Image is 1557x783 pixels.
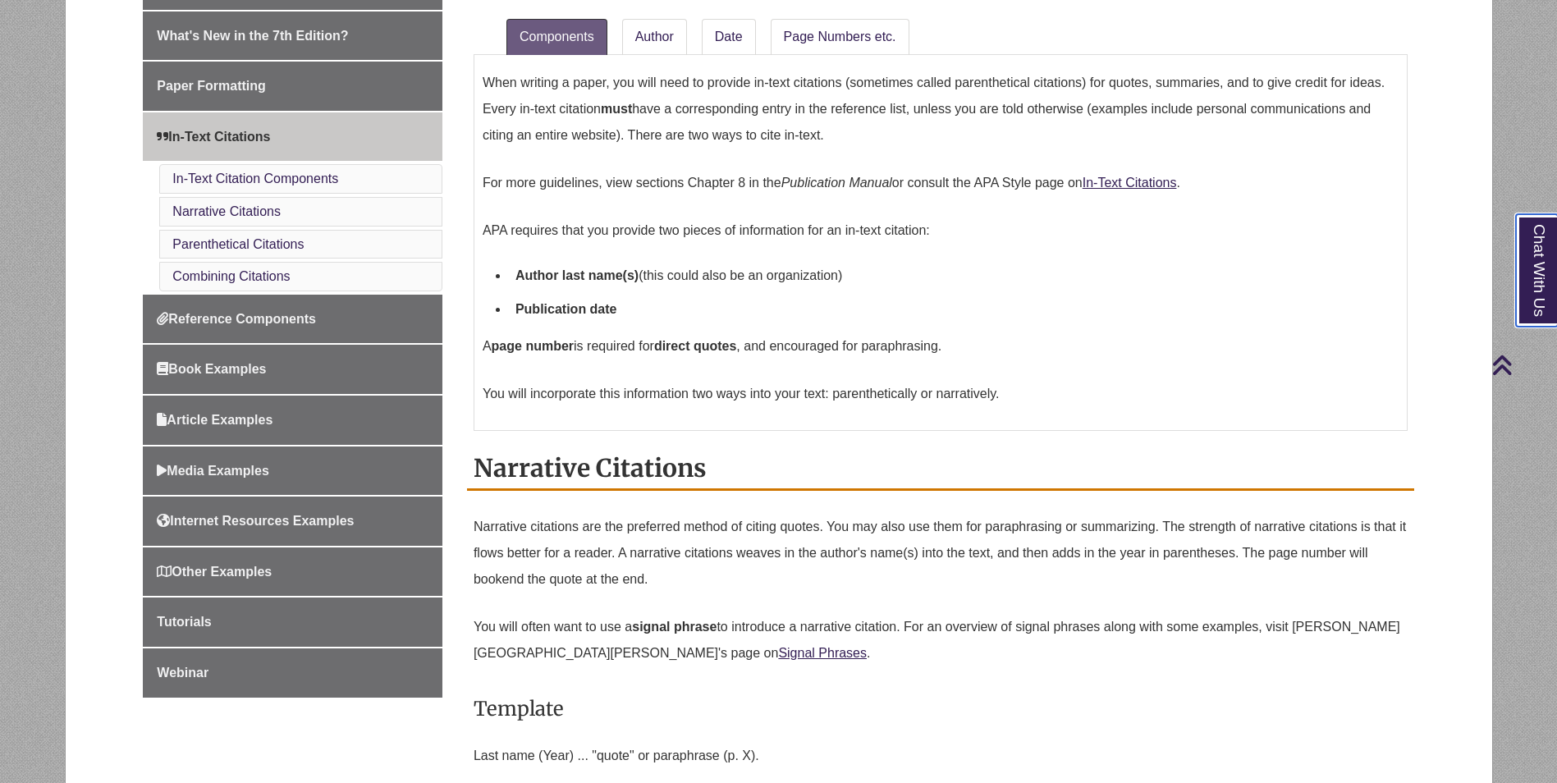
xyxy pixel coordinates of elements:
strong: Publication date [515,302,617,316]
span: Paper Formatting [157,79,265,93]
strong: must [601,102,632,116]
p: Last name (Year) ... "quote" or paraphrase (p. X). [474,736,1408,776]
span: Book Examples [157,362,266,376]
a: Page Numbers etc. [771,19,909,55]
a: Other Examples [143,547,442,597]
a: Paper Formatting [143,62,442,111]
span: Reference Components [157,312,316,326]
a: What's New in the 7th Edition? [143,11,442,61]
span: What's New in the 7th Edition? [157,29,348,43]
strong: signal phrase [632,620,717,634]
span: Other Examples [157,565,272,579]
a: Tutorials [143,598,442,647]
p: A is required for , and encouraged for paraphrasing. [483,327,1399,366]
span: Webinar [157,666,208,680]
a: Book Examples [143,345,442,394]
span: In-Text Citations [157,130,270,144]
p: Narrative citations are the preferred method of citing quotes. You may also use them for paraphra... [474,507,1408,599]
h2: Narrative Citations [467,447,1414,491]
a: Media Examples [143,446,442,496]
a: Back to Top [1491,354,1553,376]
a: In-Text Citations [1083,176,1177,190]
a: Webinar [143,648,442,698]
a: Reference Components [143,295,442,344]
a: Signal Phrases [778,646,867,660]
a: Combining Citations [172,269,290,283]
a: In-Text Citation Components [172,172,338,185]
strong: direct quotes [654,339,736,353]
a: In-Text Citations [143,112,442,162]
a: Date [702,19,756,55]
p: When writing a paper, you will need to provide in-text citations (sometimes called parenthetical ... [483,63,1399,155]
span: Tutorials [157,615,211,629]
li: (this could also be an organization) [509,259,1399,293]
em: Publication Manual [781,176,892,190]
strong: Author last name(s) [515,268,639,282]
a: Internet Resources Examples [143,497,442,546]
a: Author [622,19,687,55]
a: Narrative Citations [172,204,281,218]
span: Media Examples [157,464,269,478]
h3: Template [474,689,1408,728]
a: Article Examples [143,396,442,445]
strong: page number [492,339,574,353]
a: Parenthetical Citations [172,237,304,251]
p: You will often want to use a to introduce a narrative citation. For an overview of signal phrases... [474,607,1408,673]
span: Article Examples [157,413,272,427]
span: Internet Resources Examples [157,514,354,528]
a: Components [506,19,607,55]
p: APA requires that you provide two pieces of information for an in-text citation: [483,211,1399,250]
p: For more guidelines, view sections Chapter 8 in the or consult the APA Style page on . [483,163,1399,203]
p: You will incorporate this information two ways into your text: parenthetically or narratively. [483,374,1399,414]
